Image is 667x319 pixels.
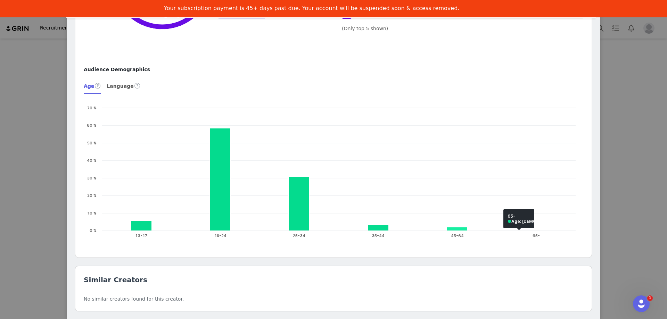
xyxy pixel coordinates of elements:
div: Audience Demographics [84,66,583,73]
text: 13-17 [135,233,147,238]
text: 65- [533,233,540,238]
text: 10 % [87,211,97,216]
span: 1 [647,295,653,301]
div: No similar creators found for this creator. [84,295,583,303]
text: 20 % [87,193,97,198]
text: 60 % [87,123,97,128]
div: Age [84,77,101,94]
text: 30 % [87,176,97,181]
a: Pay Invoices [164,16,203,24]
text: 35-44 [372,233,385,238]
text: 50 % [87,141,97,145]
iframe: Intercom live chat [633,295,650,312]
text: 18-24 [214,233,227,238]
div: Language [107,77,140,94]
body: Rich Text Area. Press ALT-0 for help. [6,6,285,13]
text: 25-34 [293,233,305,238]
text: 70 % [87,106,97,110]
span: (Only top 5 shown) [342,26,388,31]
h2: Similar Creators [84,275,583,285]
text: 0 % [90,228,97,233]
text: 45-64 [451,233,464,238]
div: Your subscription payment is 45+ days past due. Your account will be suspended soon & access remo... [164,5,459,12]
text: 40 % [87,158,97,163]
